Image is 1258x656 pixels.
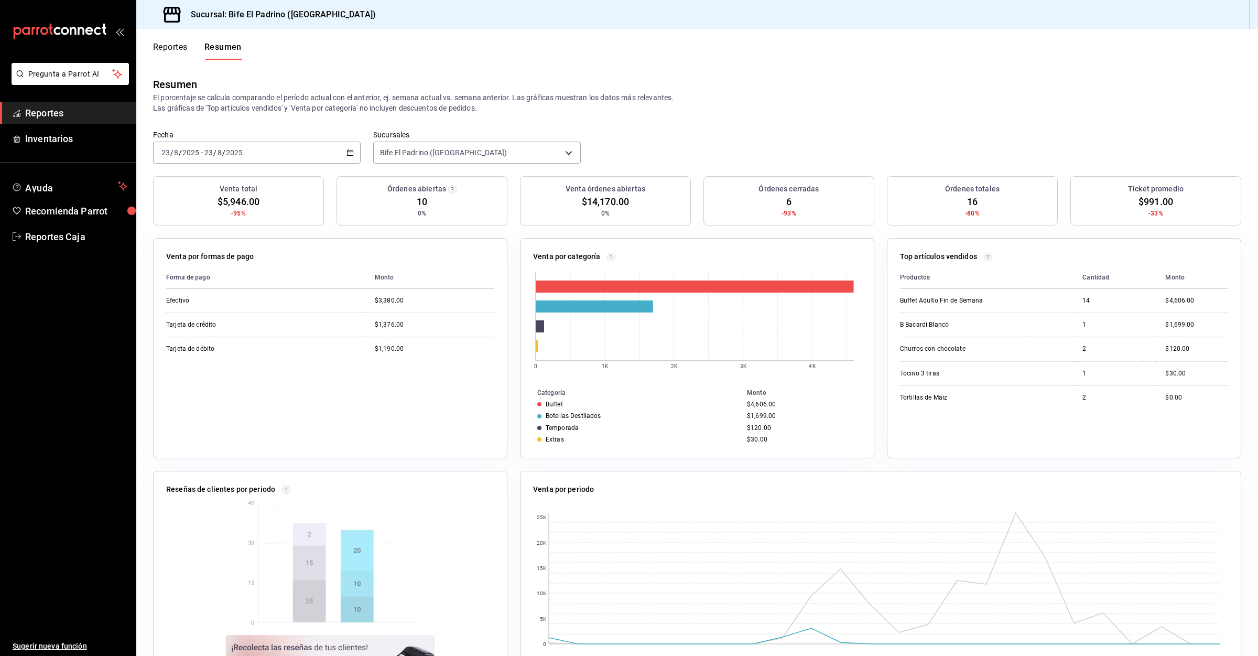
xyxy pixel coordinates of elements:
[671,363,678,369] text: 2K
[900,320,1005,329] div: B Bacardi Blanco
[534,363,537,369] text: 0
[1165,369,1228,378] div: $30.00
[900,296,1005,305] div: Buffet Adulto Fin de Semana
[179,148,182,157] span: /
[13,641,127,652] span: Sugerir nueva función
[546,412,601,420] div: Botellas Destilados
[182,8,376,21] h3: Sucursal: Bife El Padrino ([GEOGRAPHIC_DATA])
[1165,345,1228,353] div: $120.00
[900,393,1005,402] div: Tortillas de Maiz
[601,209,610,218] span: 0%
[373,131,581,138] label: Sucursales
[213,148,216,157] span: /
[1165,393,1228,402] div: $0.00
[602,363,609,369] text: 1K
[161,148,170,157] input: --
[220,184,257,195] h3: Venta total
[582,195,629,209] span: $14,170.00
[1082,320,1148,329] div: 1
[1082,345,1148,353] div: 2
[170,148,173,157] span: /
[201,148,203,157] span: -
[1148,209,1163,218] span: -33%
[153,77,197,92] div: Resumen
[1128,184,1184,195] h3: Ticket promedio
[740,363,747,369] text: 3K
[786,195,791,209] span: 6
[387,184,446,195] h3: Órdenes abiertas
[166,345,271,353] div: Tarjeta de débito
[747,401,857,408] div: $4,606.00
[809,363,816,369] text: 4K
[1165,296,1228,305] div: $4,606.00
[153,42,242,60] div: navigation tabs
[566,184,645,195] h3: Venta órdenes abiertas
[546,401,563,408] div: Buffet
[153,92,1241,113] p: El porcentaje se calcula comparando el período actual con el anterior, ej. semana actual vs. sema...
[900,266,1074,289] th: Productos
[380,147,507,158] span: Bife El Padrino ([GEOGRAPHIC_DATA])
[28,69,113,80] span: Pregunta a Parrot AI
[25,106,127,120] span: Reportes
[537,540,547,546] text: 20K
[418,209,426,218] span: 0%
[173,148,179,157] input: --
[182,148,200,157] input: ----
[217,148,222,157] input: --
[743,387,874,399] th: Monto
[115,27,124,36] button: open_drawer_menu
[537,565,547,571] text: 15K
[1138,195,1173,209] span: $991.00
[25,132,127,146] span: Inventarios
[543,641,546,647] text: 0
[366,266,494,289] th: Monto
[222,148,225,157] span: /
[758,184,819,195] h3: Órdenes cerradas
[153,131,361,138] label: Fecha
[166,251,254,262] p: Venta por formas de pago
[218,195,259,209] span: $5,946.00
[1082,369,1148,378] div: 1
[166,484,275,495] p: Reseñas de clientes por periodo
[537,514,547,520] text: 25K
[747,424,857,432] div: $120.00
[225,148,243,157] input: ----
[965,209,980,218] span: -80%
[1157,266,1228,289] th: Monto
[540,616,547,622] text: 5K
[747,412,857,420] div: $1,699.00
[375,320,494,329] div: $1,376.00
[375,345,494,353] div: $1,190.00
[166,320,271,329] div: Tarjeta de crédito
[153,42,188,60] button: Reportes
[533,251,601,262] p: Venta por categoría
[231,209,246,218] span: -95%
[1074,266,1157,289] th: Cantidad
[1165,320,1228,329] div: $1,699.00
[546,436,564,443] div: Extras
[7,76,129,87] a: Pregunta a Parrot AI
[747,436,857,443] div: $30.00
[166,296,271,305] div: Efectivo
[900,345,1005,353] div: Churros con chocolate
[204,42,242,60] button: Resumen
[546,424,579,432] div: Temporada
[967,195,978,209] span: 16
[25,230,127,244] span: Reportes Caja
[25,180,114,192] span: Ayuda
[25,204,127,218] span: Recomienda Parrot
[900,251,977,262] p: Top artículos vendidos
[417,195,427,209] span: 10
[166,266,366,289] th: Forma de pago
[520,387,743,399] th: Categoría
[537,590,547,596] text: 10K
[12,63,129,85] button: Pregunta a Parrot AI
[1082,296,1148,305] div: 14
[375,296,494,305] div: $3,380.00
[533,484,594,495] p: Venta por periodo
[900,369,1005,378] div: Tocino 3 tiras
[204,148,213,157] input: --
[782,209,796,218] span: -93%
[1082,393,1148,402] div: 2
[945,184,1000,195] h3: Órdenes totales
